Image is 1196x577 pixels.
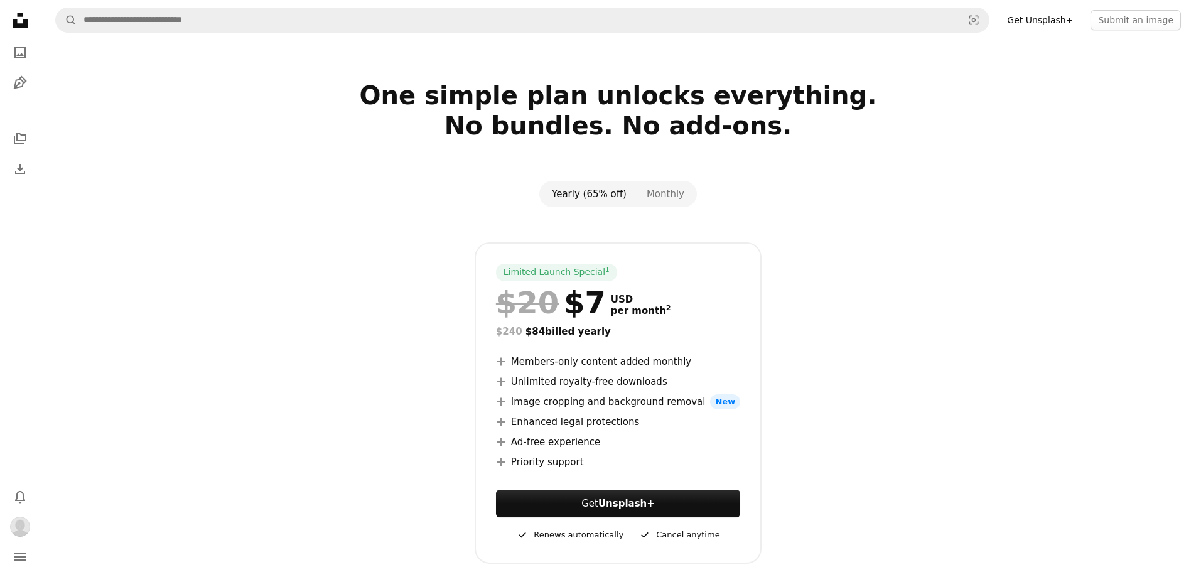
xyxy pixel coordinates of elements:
[638,527,719,542] div: Cancel anytime
[496,264,617,281] div: Limited Launch Special
[710,394,740,409] span: New
[8,514,33,539] button: Profile
[1091,10,1181,30] button: Submit an image
[496,490,740,517] a: GetUnsplash+
[637,183,694,205] button: Monthly
[496,326,522,337] span: $240
[605,266,610,273] sup: 1
[542,183,637,205] button: Yearly (65% off)
[8,484,33,509] button: Notifications
[496,324,740,339] div: $84 billed yearly
[8,8,33,35] a: Home — Unsplash
[212,80,1025,171] h2: One simple plan unlocks everything. No bundles. No add-ons.
[496,394,740,409] li: Image cropping and background removal
[611,305,671,316] span: per month
[598,498,655,509] strong: Unsplash+
[496,286,606,319] div: $7
[496,434,740,450] li: Ad-free experience
[55,8,989,33] form: Find visuals sitewide
[664,305,674,316] a: 2
[496,455,740,470] li: Priority support
[8,126,33,151] a: Collections
[8,156,33,181] a: Download History
[56,8,77,32] button: Search Unsplash
[666,304,671,312] sup: 2
[959,8,989,32] button: Visual search
[8,70,33,95] a: Illustrations
[496,286,559,319] span: $20
[603,266,612,279] a: 1
[999,10,1080,30] a: Get Unsplash+
[496,354,740,369] li: Members-only content added monthly
[496,374,740,389] li: Unlimited royalty-free downloads
[10,517,30,537] img: Avatar of user Makayla Jones
[611,294,671,305] span: USD
[8,544,33,569] button: Menu
[8,40,33,65] a: Photos
[516,527,623,542] div: Renews automatically
[496,414,740,429] li: Enhanced legal protections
